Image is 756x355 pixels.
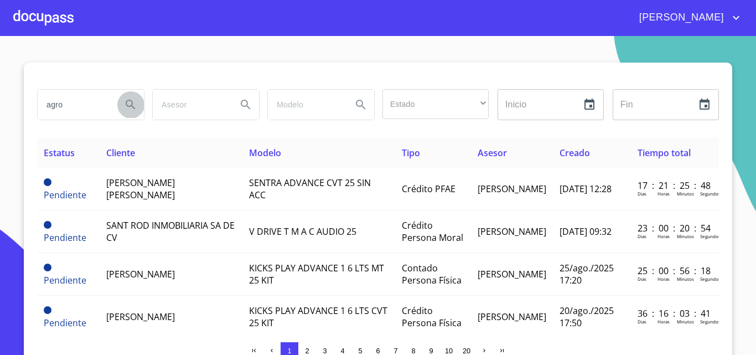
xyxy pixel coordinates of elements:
span: Crédito Persona Física [402,305,462,329]
span: 20/ago./2025 17:50 [560,305,614,329]
p: Minutos [677,318,694,325]
span: Pendiente [44,306,51,314]
span: 10 [445,347,453,355]
span: Pendiente [44,317,86,329]
p: Dias [638,276,646,282]
span: 1 [287,347,291,355]
p: Minutos [677,233,694,239]
p: Horas [657,276,670,282]
p: Segundos [700,276,721,282]
p: 25 : 00 : 56 : 18 [638,265,712,277]
span: Tiempo total [638,147,691,159]
span: Cliente [106,147,135,159]
p: 17 : 21 : 25 : 48 [638,179,712,192]
div: ​ [382,89,489,119]
span: 4 [340,347,344,355]
span: Estatus [44,147,75,159]
span: Pendiente [44,231,86,244]
span: 7 [393,347,397,355]
span: 5 [358,347,362,355]
p: Minutos [677,276,694,282]
span: SANT ROD INMOBILIARIA SA DE CV [106,219,235,244]
span: 20 [463,347,470,355]
span: 8 [411,347,415,355]
span: Asesor [478,147,507,159]
button: Search [117,91,144,118]
span: Modelo [249,147,281,159]
p: Segundos [700,233,721,239]
span: Pendiente [44,189,86,201]
span: 6 [376,347,380,355]
p: 23 : 00 : 20 : 54 [638,222,712,234]
span: [PERSON_NAME] [631,9,729,27]
span: [PERSON_NAME] [106,268,175,280]
span: Pendiente [44,221,51,229]
span: [PERSON_NAME] [106,311,175,323]
span: KICKS PLAY ADVANCE 1 6 LTS CVT 25 KIT [249,305,387,329]
span: Creado [560,147,590,159]
span: 9 [429,347,433,355]
span: 25/ago./2025 17:20 [560,262,614,286]
span: Pendiente [44,178,51,186]
p: Horas [657,191,670,197]
button: account of current user [631,9,743,27]
p: Dias [638,191,646,197]
span: [DATE] 12:28 [560,183,612,195]
span: V DRIVE T M A C AUDIO 25 [249,225,356,238]
p: Segundos [700,191,721,197]
span: KICKS PLAY ADVANCE 1 6 LTS MT 25 KIT [249,262,384,286]
button: Search [232,91,259,118]
span: Contado Persona Física [402,262,462,286]
input: search [153,90,228,120]
span: Crédito PFAE [402,183,455,195]
p: Dias [638,318,646,325]
p: Segundos [700,318,721,325]
span: Tipo [402,147,420,159]
span: SENTRA ADVANCE CVT 25 SIN ACC [249,177,371,201]
span: [PERSON_NAME] [478,183,546,195]
span: 2 [305,347,309,355]
p: Dias [638,233,646,239]
span: [DATE] 09:32 [560,225,612,238]
span: Pendiente [44,274,86,286]
span: Pendiente [44,264,51,271]
span: 3 [323,347,327,355]
span: [PERSON_NAME] [478,225,546,238]
input: search [268,90,343,120]
span: [PERSON_NAME] [PERSON_NAME] [106,177,175,201]
span: [PERSON_NAME] [478,268,546,280]
p: 36 : 16 : 03 : 41 [638,307,712,320]
p: Minutos [677,191,694,197]
span: Crédito Persona Moral [402,219,463,244]
button: Search [348,91,374,118]
span: [PERSON_NAME] [478,311,546,323]
p: Horas [657,318,670,325]
p: Horas [657,233,670,239]
input: search [38,90,113,120]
